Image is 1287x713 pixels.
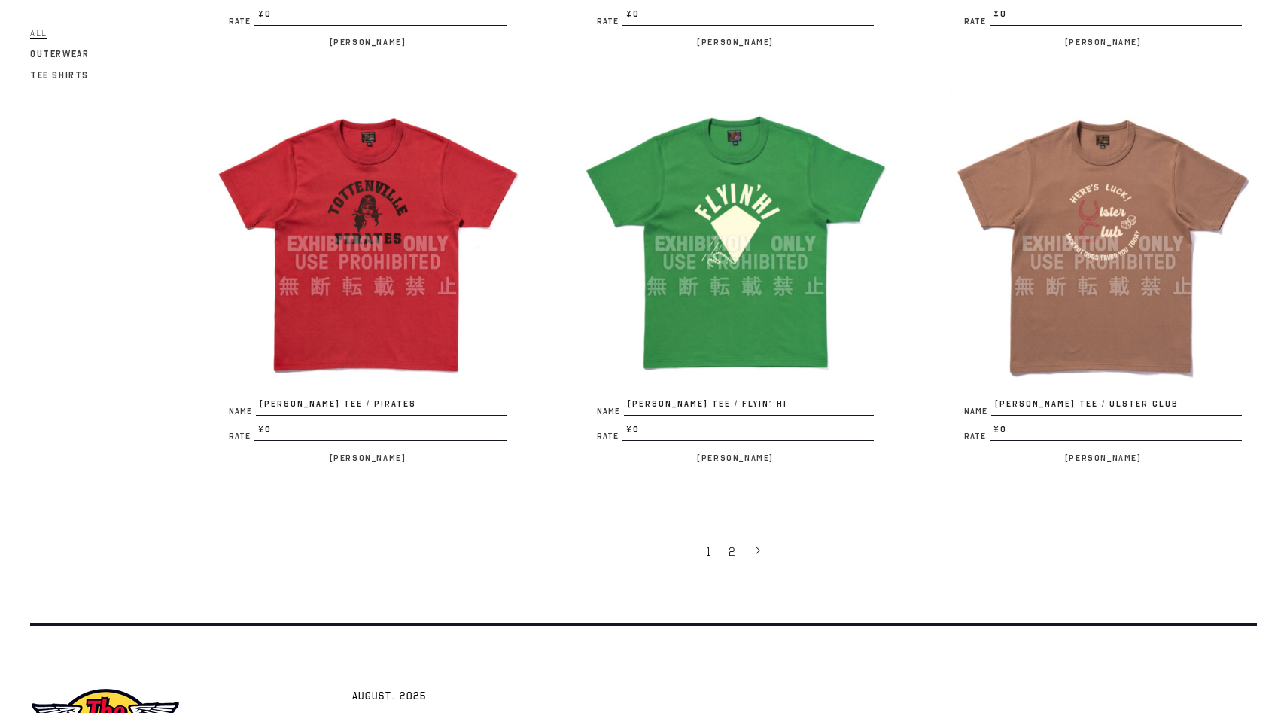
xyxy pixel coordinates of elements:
[254,423,507,441] span: ¥0
[622,423,875,441] span: ¥0
[214,90,522,467] a: JOE MCCOY TEE / PIRATES Name[PERSON_NAME] TEE / PIRATES Rate¥0 [PERSON_NAME]
[30,49,89,59] span: Outerwear
[30,24,47,42] a: All
[582,33,890,51] p: [PERSON_NAME]
[254,8,507,26] span: ¥0
[229,17,254,26] span: Rate
[949,33,1257,51] p: [PERSON_NAME]
[30,70,89,81] span: Tee Shirts
[214,90,522,398] img: JOE MCCOY TEE / PIRATES
[624,398,875,416] span: [PERSON_NAME] TEE / FLYIN’ HI
[721,535,745,567] a: 2
[964,407,991,416] span: Name
[949,90,1257,467] a: JOE MCCOY TEE / ULSTER CLUB Name[PERSON_NAME] TEE / ULSTER CLUB Rate¥0 [PERSON_NAME]
[582,449,890,467] p: [PERSON_NAME]
[214,33,522,51] p: [PERSON_NAME]
[991,398,1242,416] span: [PERSON_NAME] TEE / ULSTER CLUB
[352,690,427,705] span: AUGUST. 2025
[990,8,1242,26] span: ¥0
[729,544,735,559] span: 2
[214,449,522,467] p: [PERSON_NAME]
[990,423,1242,441] span: ¥0
[582,90,890,398] img: JOE MCCOY TEE / FLYIN’ HI
[964,17,990,26] span: Rate
[964,432,990,440] span: Rate
[949,90,1257,398] img: JOE MCCOY TEE / ULSTER CLUB
[30,45,89,63] a: Outerwear
[597,407,624,416] span: Name
[30,28,47,39] span: All
[229,407,256,416] span: Name
[622,8,875,26] span: ¥0
[256,398,507,416] span: [PERSON_NAME] TEE / PIRATES
[949,449,1257,467] p: [PERSON_NAME]
[229,432,254,440] span: Rate
[345,679,434,712] a: AUGUST. 2025
[582,90,890,467] a: JOE MCCOY TEE / FLYIN’ HI Name[PERSON_NAME] TEE / FLYIN’ HI Rate¥0 [PERSON_NAME]
[597,17,622,26] span: Rate
[597,432,622,440] span: Rate
[30,66,89,84] a: Tee Shirts
[707,544,710,559] span: 1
